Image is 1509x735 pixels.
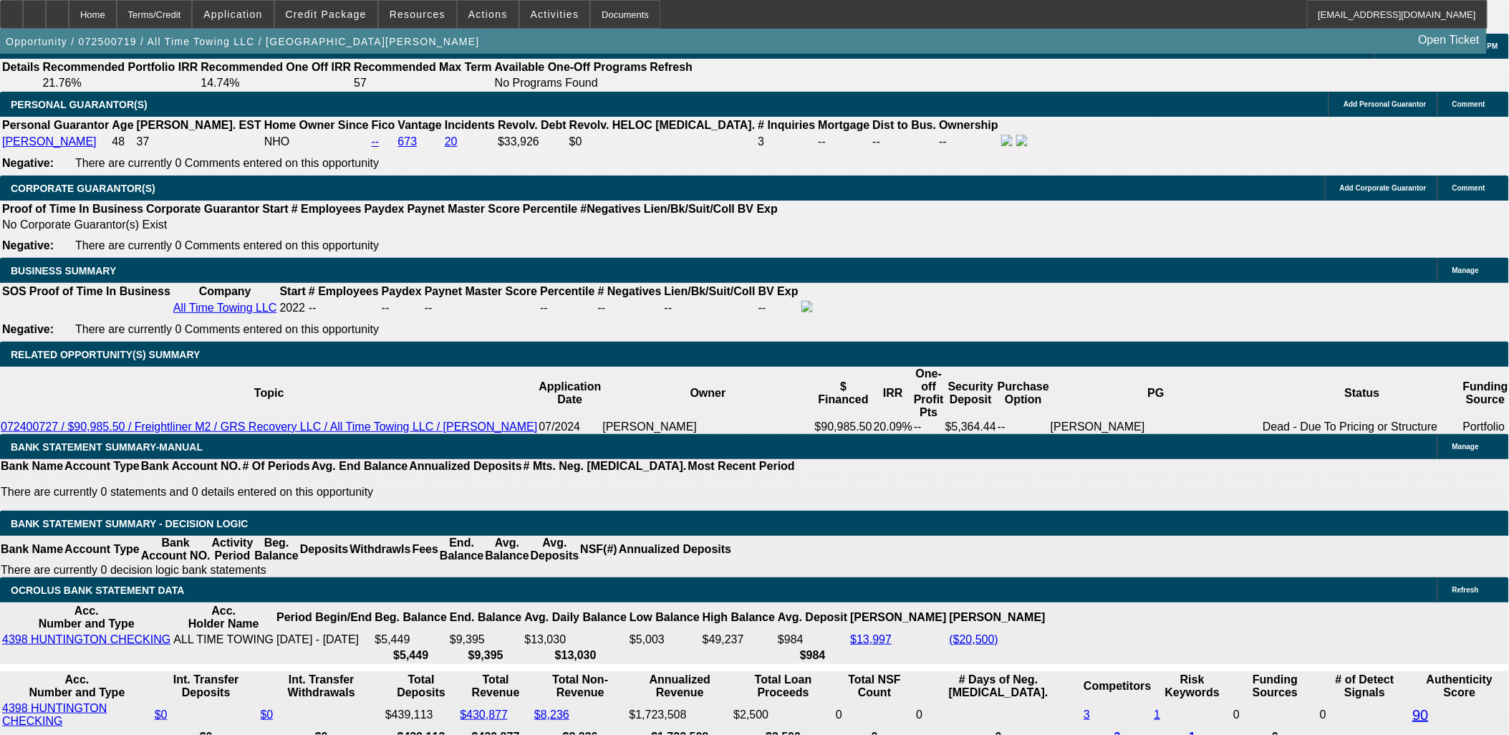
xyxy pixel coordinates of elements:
[173,604,274,631] th: Acc. Holder Name
[155,708,168,721] a: $0
[75,157,379,169] span: There are currently 0 Comments entered on this opportunity
[398,135,418,148] a: 673
[835,673,914,700] th: Sum of the Total NSF Count and Total Overdraft Fee Count from Ocrolus
[11,349,200,360] span: RELATED OPPORTUNITY(S) SUMMARY
[873,119,937,131] b: Dist to Bus.
[111,134,134,150] td: 48
[2,323,54,335] b: Negative:
[873,367,913,420] th: IRR
[2,135,97,148] a: [PERSON_NAME]
[997,367,1050,420] th: Purchase Option
[200,60,352,75] th: Recommended One Off IRR
[949,604,1046,631] th: [PERSON_NAME]
[264,134,370,150] td: NHO
[530,536,580,563] th: Avg. Deposits
[173,302,277,314] a: All Time Towing LLC
[445,119,495,131] b: Incidents
[382,285,422,297] b: Paydex
[598,285,662,297] b: # Negatives
[598,302,662,314] div: --
[468,9,508,20] span: Actions
[425,285,537,297] b: Paynet Master Score
[494,76,648,90] td: No Programs Found
[1319,673,1410,700] th: # of Detect Signals
[385,673,458,700] th: Total Deposits
[381,300,423,316] td: --
[275,1,377,28] button: Credit Package
[1413,28,1485,52] a: Open Ticket
[814,367,873,420] th: $ Financed
[11,183,155,194] span: CORPORATE GUARANTOR(S)
[75,239,379,251] span: There are currently 0 Comments entered on this opportunity
[1084,708,1090,721] a: 3
[349,536,411,563] th: Withdrawls
[1,218,784,232] td: No Corporate Guarantor(s) Exist
[154,673,259,700] th: Int. Transfer Deposits
[569,119,756,131] b: Revolv. HELOC [MEDICAL_DATA].
[1452,184,1485,192] span: Comment
[449,633,522,647] td: $9,395
[523,459,688,474] th: # Mts. Neg. [MEDICAL_DATA].
[1233,673,1318,700] th: Funding Sources
[291,203,362,215] b: # Employees
[629,673,732,700] th: Annualized Revenue
[618,536,732,563] th: Annualized Deposits
[1344,100,1427,108] span: Add Personal Guarantor
[1083,673,1152,700] th: Competitors
[2,119,109,131] b: Personal Guarantor
[264,119,369,131] b: Home Owner Since
[439,536,484,563] th: End. Balance
[945,367,997,420] th: Security Deposit
[2,157,54,169] b: Negative:
[540,285,594,297] b: Percentile
[630,708,731,721] div: $1,723,508
[1462,420,1509,434] td: Portfolio
[602,420,814,434] td: [PERSON_NAME]
[460,708,508,721] a: $430,877
[2,702,107,727] a: 4398 HUNTINGTON CHECKING
[534,673,627,700] th: Total Non-Revenue
[819,119,870,131] b: Mortgage
[1,486,795,499] p: There are currently 0 statements and 0 details entered on this opportunity
[112,119,133,131] b: Age
[484,536,529,563] th: Avg. Balance
[777,648,848,663] th: $984
[311,459,409,474] th: Avg. End Balance
[1412,673,1508,700] th: Authenticity Score
[520,1,590,28] button: Activities
[579,536,618,563] th: NSF(#)
[64,536,140,563] th: Account Type
[1154,673,1232,700] th: Risk Keywords
[702,604,776,631] th: High Balance
[777,633,848,647] td: $984
[29,284,171,299] th: Proof of Time In Business
[2,239,54,251] b: Negative:
[688,459,796,474] th: Most Recent Period
[11,585,184,596] span: OCROLUS BANK STATEMENT DATA
[1319,701,1410,729] td: 0
[299,536,349,563] th: Deposits
[1,421,537,433] a: 072400727 / $90,985.50 / Freightliner M2 / GRS Recovery LLC / All Time Towing LLC / [PERSON_NAME]
[136,134,262,150] td: 37
[644,203,735,215] b: Lien/Bk/Suit/Coll
[199,285,251,297] b: Company
[286,9,367,20] span: Credit Package
[2,633,170,645] a: 4398 HUNTINGTON CHECKING
[1452,586,1479,594] span: Refresh
[146,203,259,215] b: Corporate Guarantor
[938,134,999,150] td: --
[449,604,522,631] th: End. Balance
[1413,707,1429,723] a: 90
[375,648,448,663] th: $5,449
[280,285,306,297] b: Start
[1,60,40,75] th: Details
[390,9,445,20] span: Resources
[173,633,274,647] td: ALL TIME TOWING
[665,285,756,297] b: Lien/Bk/Suit/Coll
[261,708,274,721] a: $0
[1452,443,1479,451] span: Manage
[309,285,379,297] b: # Employees
[1452,100,1485,108] span: Comment
[915,673,1081,700] th: # Days of Neg. [MEDICAL_DATA].
[379,1,456,28] button: Resources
